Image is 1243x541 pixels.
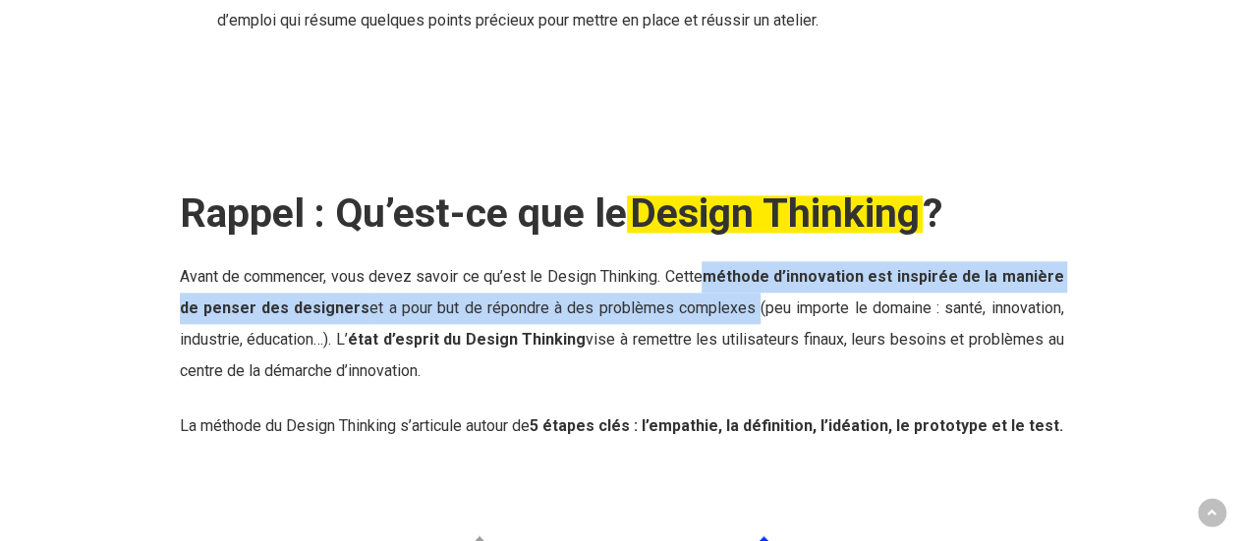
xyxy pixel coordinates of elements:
em: Design Thinking [627,189,923,237]
strong: méthode d’innovation est inspirée de la manière de penser des designers [180,267,1064,317]
b: Rappel : Qu’est-ce que le ? [180,189,942,237]
strong: état d’esprit du Design Thinking [348,330,586,349]
strong: 5 étapes clés : l’empathie, la définition, l’idéation, le prototype et le test. [530,416,1063,435]
span: La méthode du Design Thinking s’articule autour de [180,416,1063,435]
span: Avant de commencer, vous devez savoir ce qu’est le Design Thinking. Cette et a pour but de répond... [180,267,1064,380]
